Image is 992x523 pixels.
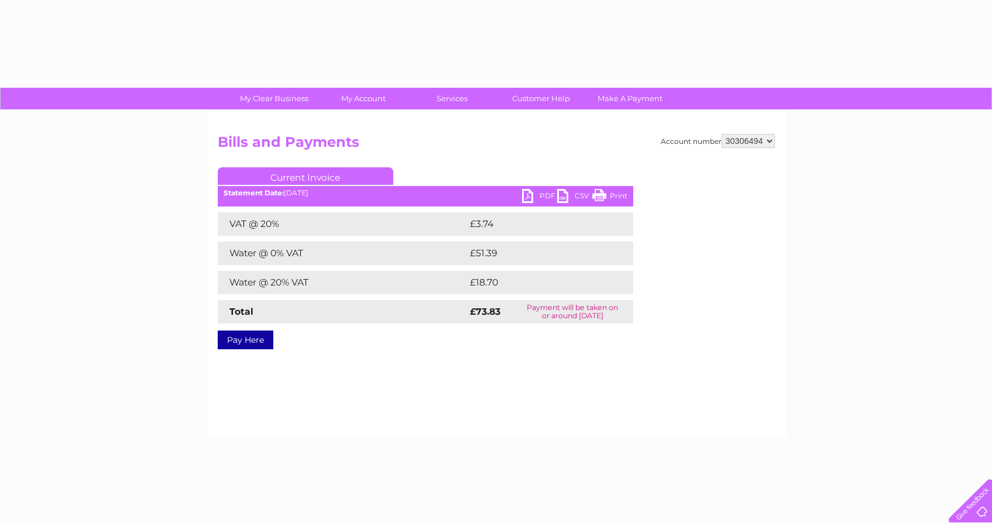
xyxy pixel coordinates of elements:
[467,212,606,236] td: £3.74
[315,88,411,109] a: My Account
[522,189,557,206] a: PDF
[470,306,500,317] strong: £73.83
[226,88,322,109] a: My Clear Business
[218,212,467,236] td: VAT @ 20%
[582,88,678,109] a: Make A Payment
[218,167,393,185] a: Current Invoice
[218,134,775,156] h2: Bills and Payments
[592,189,627,206] a: Print
[224,188,284,197] b: Statement Date:
[404,88,500,109] a: Services
[467,242,609,265] td: £51.39
[493,88,589,109] a: Customer Help
[557,189,592,206] a: CSV
[218,271,467,294] td: Water @ 20% VAT
[512,300,633,324] td: Payment will be taken on or around [DATE]
[218,331,273,349] a: Pay Here
[467,271,609,294] td: £18.70
[218,189,633,197] div: [DATE]
[218,242,467,265] td: Water @ 0% VAT
[229,306,253,317] strong: Total
[661,134,775,148] div: Account number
